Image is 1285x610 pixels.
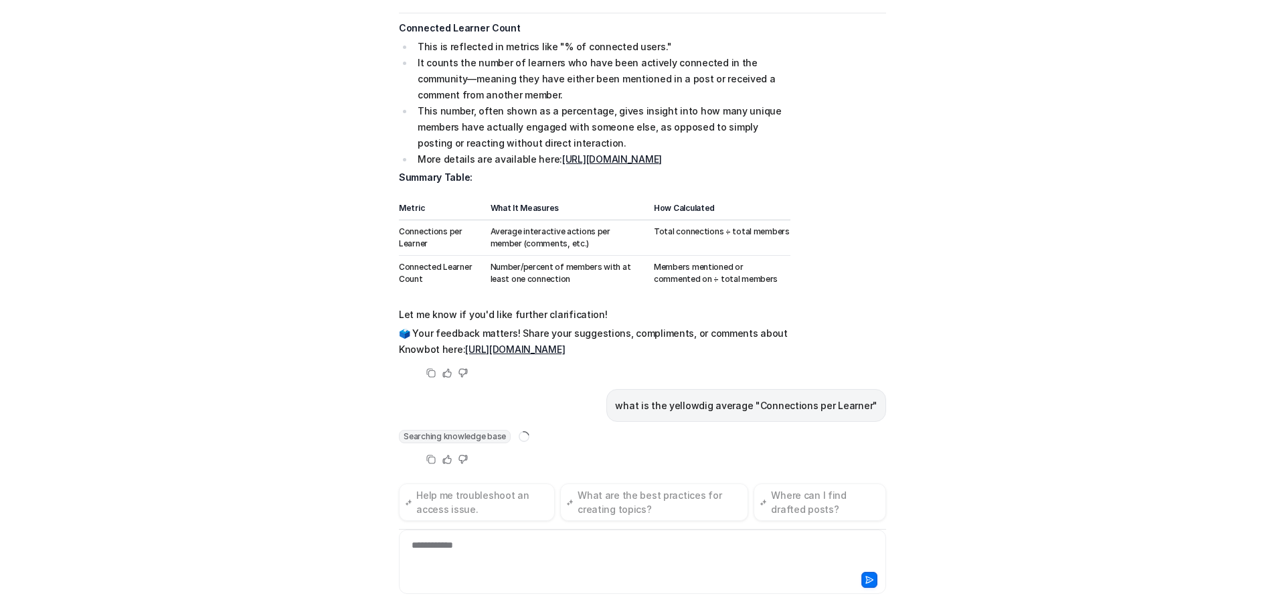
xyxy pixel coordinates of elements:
li: This is reflected in metrics like "% of connected users." [414,39,790,55]
td: Average interactive actions per member (comments, etc.) [483,220,646,256]
th: Metric [399,202,483,220]
li: This number, often shown as a percentage, gives insight into how many unique members have actuall... [414,103,790,151]
td: Number/percent of members with at least one connection [483,256,646,291]
p: what is the yellowdig average "Connections per Learner" [615,398,877,414]
td: Members mentioned or commented on ÷ total members [646,256,790,291]
li: More details are available here: [414,151,790,167]
strong: Connected Learner Count [399,22,521,33]
td: Total connections ÷ total members [646,220,790,256]
a: [URL][DOMAIN_NAME] [465,344,565,355]
button: Where can I find drafted posts? [754,483,886,521]
p: 🗳️ Your feedback matters! Share your suggestions, compliments, or comments about Knowbot here: [399,325,790,358]
strong: Summary Table: [399,171,473,183]
th: How Calculated [646,202,790,220]
li: It counts the number of learners who have been actively connected in the community—meaning they h... [414,55,790,103]
p: Let me know if you'd like further clarification! [399,307,790,323]
span: Searching knowledge base [399,430,511,443]
a: [URL][DOMAIN_NAME] [562,153,662,165]
td: Connections per Learner [399,220,483,256]
button: Help me troubleshoot an access issue. [399,483,555,521]
th: What It Measures [483,202,646,220]
td: Connected Learner Count [399,256,483,291]
button: What are the best practices for creating topics? [560,483,748,521]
